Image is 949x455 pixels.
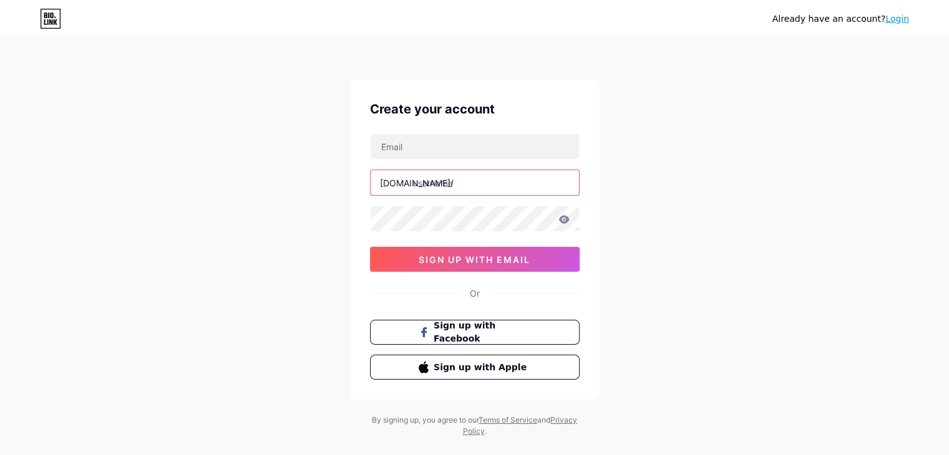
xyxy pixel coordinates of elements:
[470,287,480,300] div: Or
[371,134,579,159] input: Email
[479,415,537,424] a: Terms of Service
[885,14,909,24] a: Login
[371,170,579,195] input: username
[434,361,530,374] span: Sign up with Apple
[419,254,530,265] span: sign up with email
[772,12,909,26] div: Already have an account?
[434,319,530,345] span: Sign up with Facebook
[370,320,580,345] button: Sign up with Facebook
[380,176,454,189] div: [DOMAIN_NAME]/
[370,100,580,118] div: Create your account
[369,414,581,437] div: By signing up, you agree to our and .
[370,247,580,272] button: sign up with email
[370,355,580,380] button: Sign up with Apple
